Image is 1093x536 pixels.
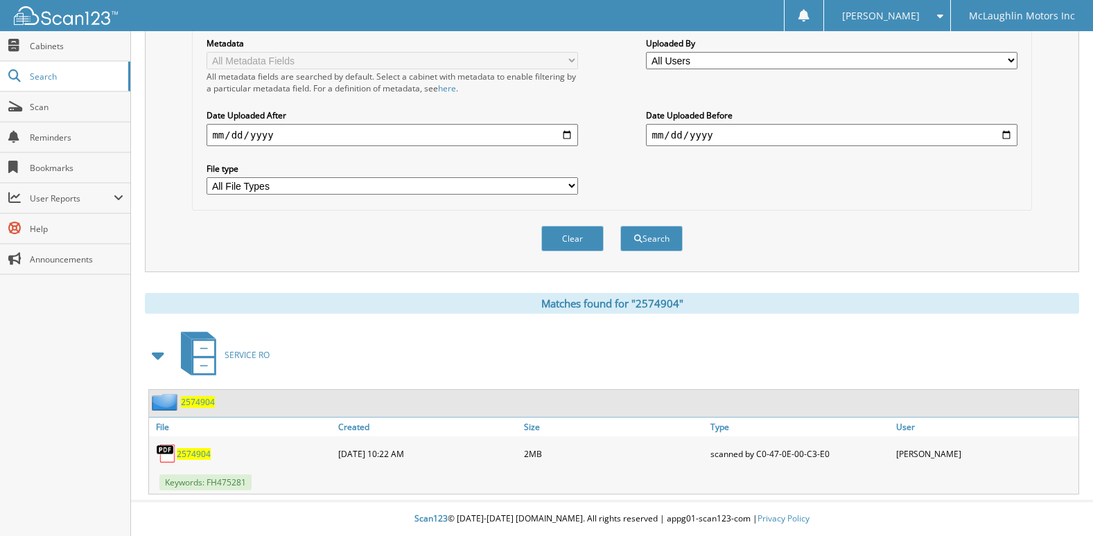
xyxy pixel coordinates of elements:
[207,124,577,146] input: start
[30,132,123,143] span: Reminders
[646,37,1017,49] label: Uploaded By
[414,512,448,524] span: Scan123
[438,82,456,94] a: here
[207,109,577,121] label: Date Uploaded After
[30,40,123,52] span: Cabinets
[707,418,893,436] a: Type
[30,223,123,235] span: Help
[30,71,121,82] span: Search
[145,293,1079,314] div: Matches found for "2574904"
[707,440,893,467] div: scanned by C0-47-0E-00-C3-E0
[758,512,810,524] a: Privacy Policy
[1024,470,1093,536] iframe: Chat Widget
[131,502,1093,536] div: © [DATE]-[DATE] [DOMAIN_NAME]. All rights reserved | appg01-scan123-com |
[207,37,577,49] label: Metadata
[30,162,123,174] span: Bookmarks
[646,124,1017,146] input: end
[893,440,1078,467] div: [PERSON_NAME]
[177,448,211,460] a: 2574904
[207,163,577,175] label: File type
[646,109,1017,121] label: Date Uploaded Before
[969,12,1075,20] span: McLaughlin Motors Inc
[159,474,252,490] span: Keywords: FH475281
[335,440,521,467] div: [DATE] 10:22 AM
[541,226,604,251] button: Clear
[30,193,114,204] span: User Reports
[173,328,270,382] a: SERVICE RO
[521,440,706,467] div: 2MB
[207,71,577,94] div: All metadata fields are searched by default. Select a cabinet with metadata to enable filtering b...
[225,349,270,361] span: SERVICE RO
[620,226,683,251] button: Search
[152,393,181,411] img: folder2.png
[335,418,521,436] a: Created
[156,443,177,464] img: PDF.png
[149,418,335,436] a: File
[30,253,123,265] span: Announcements
[842,12,920,20] span: [PERSON_NAME]
[30,101,123,113] span: Scan
[521,418,706,436] a: Size
[14,6,118,25] img: scan123-logo-white.svg
[893,418,1078,436] a: User
[181,396,215,408] a: 2574904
